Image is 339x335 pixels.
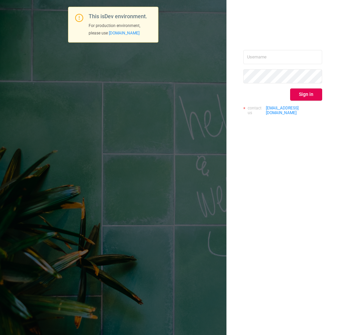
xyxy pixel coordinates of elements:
a: [EMAIL_ADDRESS][DOMAIN_NAME] [266,106,322,115]
a: [DOMAIN_NAME] [109,31,140,35]
span: contact us [248,106,265,115]
input: Username [243,50,322,64]
span: For production environment, please use [89,23,140,35]
i: icon: exclamation-circle [75,14,83,22]
button: Sign in [290,88,322,101]
span: This is Dev environment. [89,13,147,20]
